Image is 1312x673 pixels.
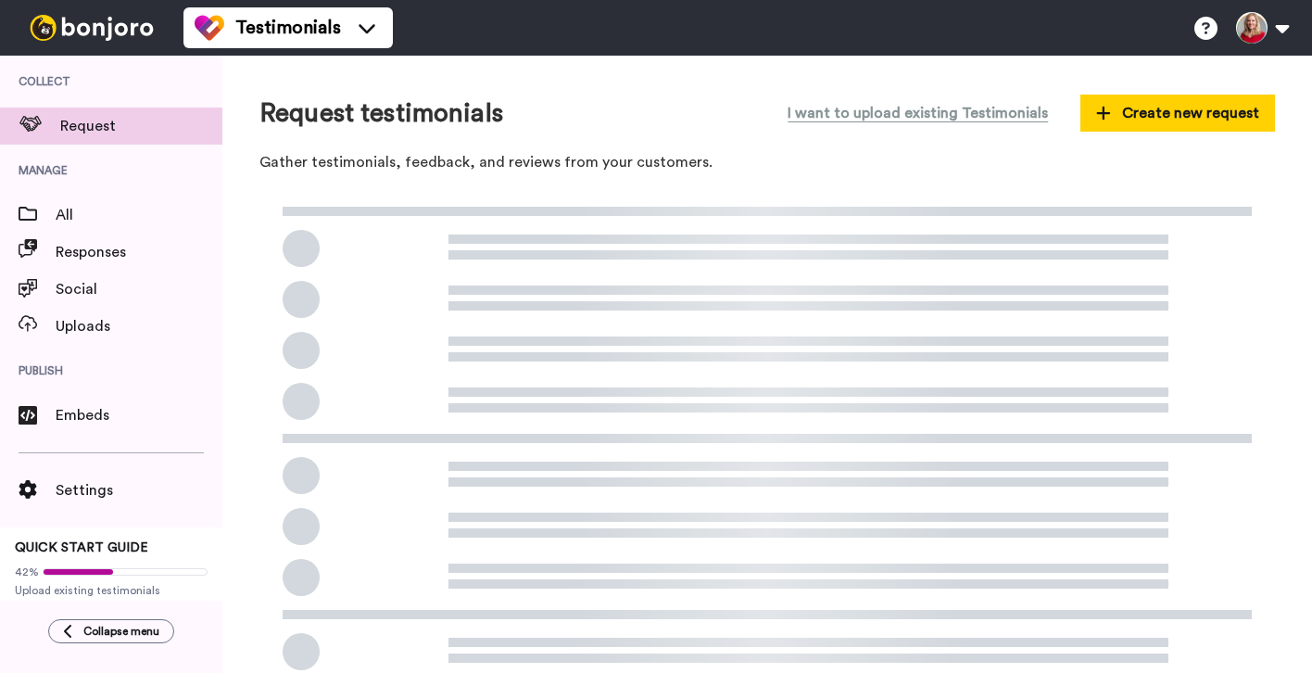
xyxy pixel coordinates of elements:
span: Request [60,115,222,137]
h1: Request testimonials [259,99,503,128]
span: Collapse menu [83,624,159,639]
span: Upload existing testimonials [15,583,208,598]
span: 42% [15,565,39,579]
span: Uploads [56,315,222,337]
span: Settings [56,479,222,502]
span: Create new request [1096,102,1259,124]
span: QUICK START GUIDE [15,541,148,554]
img: tm-color.svg [195,13,224,43]
span: Responses [56,241,222,263]
span: All [56,204,222,226]
span: Social [56,278,222,300]
span: Embeds [56,404,222,426]
button: I want to upload existing Testimonials [774,93,1062,133]
p: Gather testimonials, feedback, and reviews from your customers. [259,152,1275,173]
span: I want to upload existing Testimonials [788,102,1048,124]
button: Create new request [1080,95,1275,132]
button: Collapse menu [48,619,174,643]
img: bj-logo-header-white.svg [22,15,161,41]
span: Testimonials [235,15,341,41]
